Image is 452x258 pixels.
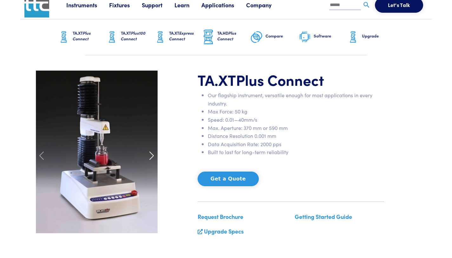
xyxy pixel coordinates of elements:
[314,33,347,39] h6: Software
[298,31,311,44] img: software-graphic.png
[198,172,259,186] button: Get a Quote
[362,33,395,39] h6: Upgrade
[198,213,243,221] a: Request Brochure
[201,1,246,9] a: Applications
[57,19,106,55] a: TA.XTPlus Connect
[347,19,395,55] a: Upgrade
[208,132,384,140] li: Distance Resolution 0.001 mm
[204,227,244,235] a: Upgrade Specs
[208,140,384,148] li: Data Acquisition Rate: 2000 pps
[250,29,263,45] img: compare-graphic.png
[142,1,174,9] a: Support
[169,30,194,42] span: Express Connect
[295,213,352,221] a: Getting Started Guide
[73,30,91,42] span: Plus Connect
[208,91,384,107] li: Our flagship instrument, versatile enough for most applications in every industry.
[250,19,298,55] a: Compare
[236,69,324,90] span: Plus Connect
[121,30,146,42] span: Plus100 Connect
[36,71,158,233] img: carousel-ta-xt-plus-bloom.jpg
[217,30,250,42] h6: TA.HD
[106,29,118,45] img: ta-xt-graphic.png
[208,107,384,116] li: Max Force: 50 kg
[57,29,70,45] img: ta-xt-graphic.png
[217,30,236,42] span: Plus Connect
[73,30,106,42] h6: TA.XT
[109,1,142,9] a: Fixtures
[208,124,384,132] li: Max. Aperture: 370 mm or 590 mm
[246,1,284,9] a: Company
[347,29,359,45] img: ta-xt-graphic.png
[265,33,298,39] h6: Compare
[174,1,201,9] a: Learn
[66,1,109,9] a: Instruments
[169,30,202,42] h6: TA.XT
[202,29,215,45] img: ta-hd-graphic.png
[198,71,384,89] h1: TA.XT
[154,19,202,55] a: TA.XTExpress Connect
[202,19,250,55] a: TA.HDPlus Connect
[208,116,384,124] li: Speed: 0.01—40mm/s
[154,29,167,45] img: ta-xt-graphic.png
[106,19,154,55] a: TA.XTPlus100 Connect
[208,148,384,156] li: Built to last for long-term reliability
[298,19,347,55] a: Software
[121,30,154,42] h6: TA.XT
